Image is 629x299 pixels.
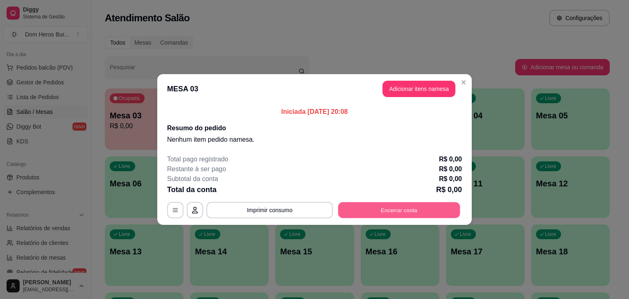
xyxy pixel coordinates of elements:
[439,154,462,164] p: R$ 0,00
[167,123,462,133] h2: Resumo do pedido
[439,174,462,184] p: R$ 0,00
[157,74,472,104] header: MESA 03
[338,202,460,218] button: Encerrar conta
[457,76,470,89] button: Close
[382,81,455,97] button: Adicionar itens namesa
[439,164,462,174] p: R$ 0,00
[167,174,218,184] p: Subtotal da conta
[436,184,462,195] p: R$ 0,00
[167,184,217,195] p: Total da conta
[167,107,462,117] p: Iniciada [DATE] 20:08
[167,164,226,174] p: Restante à ser pago
[167,154,228,164] p: Total pago registrado
[206,202,333,218] button: Imprimir consumo
[167,135,462,145] p: Nenhum item pedido na mesa .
